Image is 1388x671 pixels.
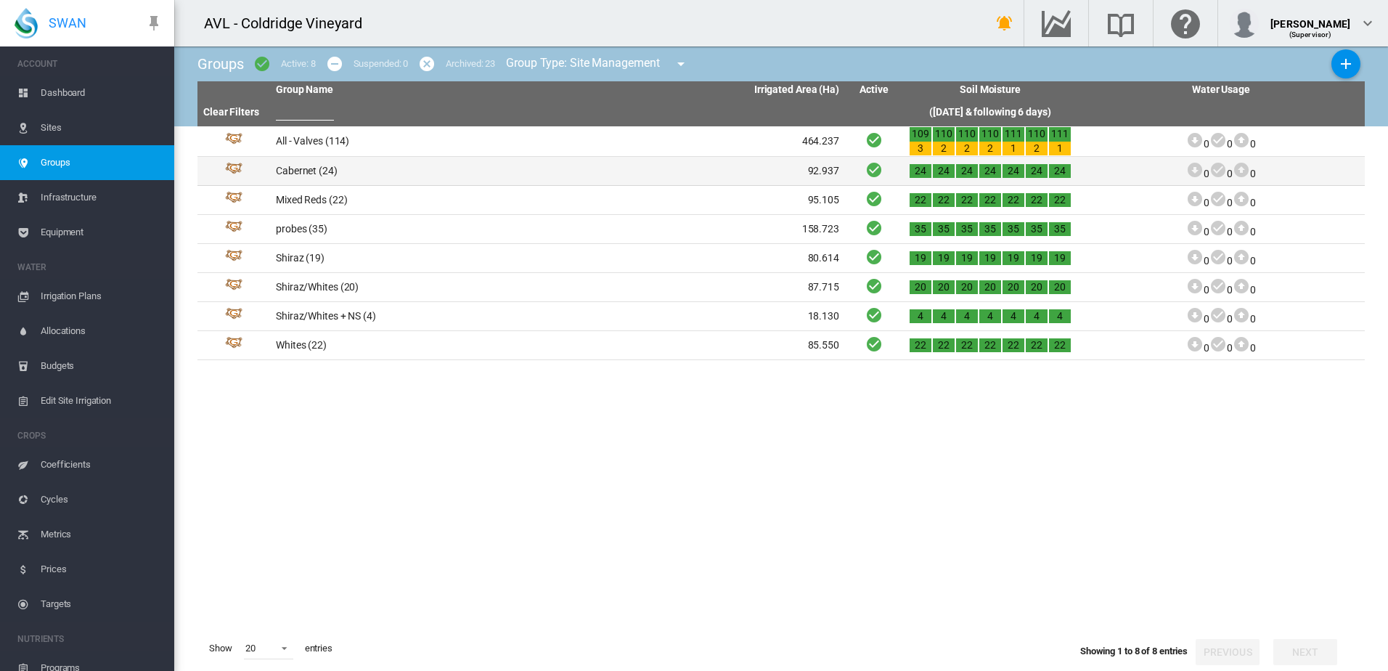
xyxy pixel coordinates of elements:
div: 35 [1049,222,1071,237]
span: Budgets [41,349,163,383]
button: icon-minus-circle [320,49,349,78]
span: SWAN [49,14,86,32]
span: Edit Site Irrigation [41,383,163,418]
div: 20 [910,280,931,295]
td: probes (35) [270,215,558,243]
img: 4.svg [225,308,242,325]
div: 110 [979,127,1001,142]
span: Show [203,636,238,661]
i: Active [865,160,883,179]
md-icon: Search the knowledge base [1103,15,1138,32]
span: Equipment [41,215,163,250]
img: 4.svg [225,133,242,150]
td: Shiraz/Whites + NS (4) [270,302,558,330]
div: 24 [1049,164,1071,179]
div: 22 [1026,193,1048,208]
tr: Group Id: 36258 All - Valves (114) 464.237 Active 109 3 110 2 110 2 110 2 111 1 110 2 111 1 000 [197,126,1365,157]
span: 87.715 [808,281,839,293]
img: 4.svg [225,279,242,296]
span: Sites [41,110,163,145]
div: 35 [956,222,978,237]
i: Active [865,306,883,324]
i: Active [865,335,883,353]
div: 20 [979,280,1001,295]
i: Active [865,277,883,295]
div: 19 [910,251,931,266]
div: 22 [1003,193,1024,208]
span: Cycles [41,482,163,517]
div: 22 [1049,193,1071,208]
i: Active [865,131,883,149]
tr: Group Id: 36882 Shiraz (19) 80.614 Active 19 19 19 19 19 19 19 000 [197,244,1365,273]
span: 95.105 [808,194,839,206]
img: 4.svg [225,221,242,238]
div: 24 [979,164,1001,179]
span: Soil Moisture [960,84,1021,95]
button: icon-checkbox-marked-circle [248,49,277,78]
span: 18.130 [808,310,839,322]
span: Water Usage [1192,84,1250,95]
tr: Group Id: 36886 Mixed Reds (22) 95.105 Active 22 22 22 22 22 22 22 000 [197,186,1365,215]
img: 4.svg [225,163,242,180]
span: 0 0 0 [1186,342,1255,354]
button: icon-cancel [412,49,441,78]
div: 20 [1026,280,1048,295]
i: Active [865,219,883,237]
span: 0 0 0 [1186,226,1255,237]
md-icon: Click here for help [1168,15,1203,32]
div: 35 [910,222,931,237]
td: Cabernet (24) [270,157,558,185]
span: Metrics [41,517,163,552]
span: Infrastructure [41,180,163,215]
div: 110 [1026,127,1048,142]
div: AVL - Coldridge Vineyard [204,13,375,33]
td: All - Valves (114) [270,126,558,156]
span: entries [299,636,338,661]
div: 4 [1026,309,1048,324]
span: CROPS [17,424,163,447]
tr: Group Id: 36881 Whites (22) 85.550 Active 22 22 22 22 22 22 22 000 [197,331,1365,360]
span: 0 0 0 [1186,138,1255,150]
span: 0 0 0 [1186,168,1255,179]
md-icon: icon-pin [145,15,163,32]
div: 24 [910,164,931,179]
div: 19 [956,251,978,266]
div: 22 [1003,338,1024,353]
div: 22 [1049,338,1071,353]
button: icon-bell-ring [990,9,1019,38]
md-icon: icon-plus [1337,55,1355,73]
span: ACCOUNT [17,52,163,76]
div: 22 [933,193,955,208]
div: 22 [979,338,1001,353]
div: 4 [1003,309,1024,324]
div: 4 [956,309,978,324]
div: 19 [1026,251,1048,266]
div: 19 [1003,251,1024,266]
td: Mixed Reds (22) [270,186,558,214]
div: 22 [956,193,978,208]
span: Targets [41,587,163,622]
div: [PERSON_NAME] [1270,11,1350,25]
div: 2 [1026,142,1048,156]
img: 4.svg [225,337,242,354]
td: Group Id: 36258 [197,126,270,156]
span: NUTRIENTS [17,627,163,651]
td: Group Id: 32610 [197,215,270,243]
div: 24 [1003,164,1024,179]
td: Whites (22) [270,331,558,359]
th: Group Name [270,81,558,99]
span: 92.937 [808,165,839,176]
span: 0 0 0 [1186,284,1255,296]
button: Next [1273,639,1337,665]
md-icon: icon-chevron-down [1359,15,1376,32]
span: Irrigated Area (Ha) [754,84,839,95]
span: Groups [41,145,163,180]
th: Active [845,81,903,99]
span: 158.723 [802,223,839,235]
i: Active [865,248,883,266]
div: 20 [1049,280,1071,295]
div: 4 [933,309,955,324]
div: 4 [910,309,931,324]
tr: Group Id: 32610 probes (35) 158.723 Active 35 35 35 35 35 35 35 000 [197,215,1365,244]
span: Prices [41,552,163,587]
